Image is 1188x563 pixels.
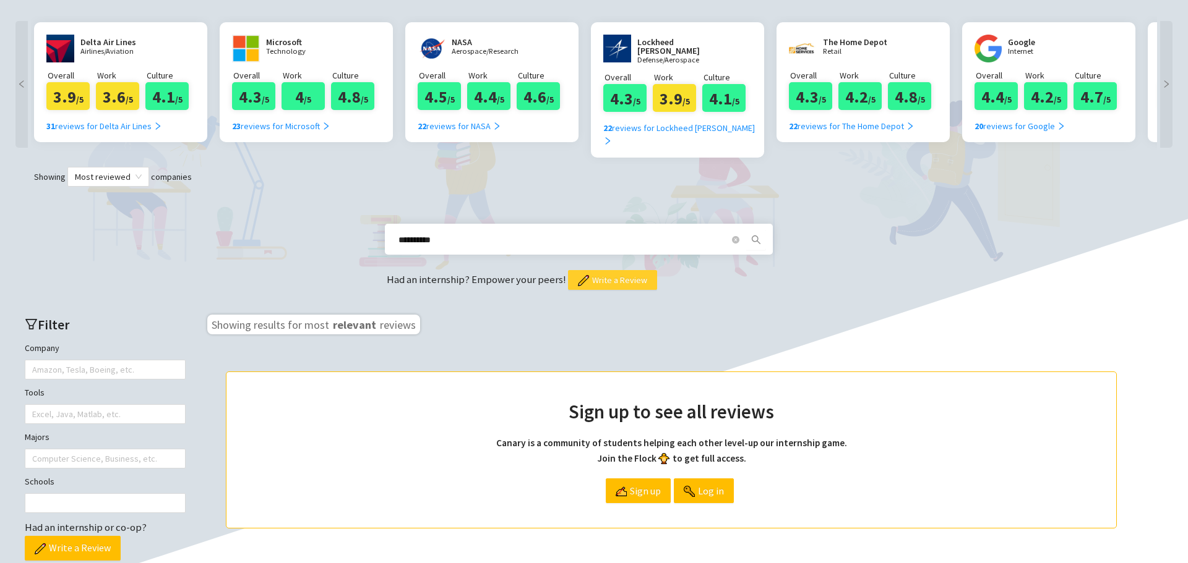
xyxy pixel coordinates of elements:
[702,84,746,112] div: 4.1
[153,122,162,130] span: right
[1054,94,1061,105] span: /5
[76,94,84,105] span: /5
[616,486,627,497] img: register.png
[603,122,612,133] b: 22
[15,80,28,88] span: left
[975,35,1002,62] img: google.com
[975,119,1065,133] div: reviews for Google
[75,167,142,186] span: Most reviewed
[605,70,653,84] p: Overall
[789,110,915,133] a: 22reviews for The Home Depot right
[790,69,838,82] p: Overall
[46,82,90,110] div: 3.9
[1057,122,1065,130] span: right
[48,69,96,82] p: Overall
[467,82,510,110] div: 4.4
[603,121,761,148] div: reviews for Lockheed [PERSON_NAME]
[232,35,260,62] img: www.microsoft.com
[637,56,730,64] p: Defense/Aerospace
[918,94,925,105] span: /5
[819,94,826,105] span: /5
[868,94,876,105] span: /5
[603,35,631,62] img: www.lockheedmartin.com
[1160,80,1173,88] span: right
[25,475,54,488] label: Schools
[732,236,739,243] span: close-circle
[637,38,730,55] h2: Lockheed [PERSON_NAME]
[682,96,690,107] span: /5
[262,94,269,105] span: /5
[1075,69,1123,82] p: Culture
[452,48,526,56] p: Aerospace/Research
[1025,69,1074,82] p: Work
[418,35,445,62] img: nasa.gov
[80,48,155,56] p: Airlines/Aviation
[633,96,640,107] span: /5
[975,121,983,132] b: 20
[698,479,724,502] span: Log in
[823,38,897,46] h2: The Home Depot
[387,273,568,286] span: Had an internship? Empower your peers!
[578,275,589,286] img: pencil.png
[1103,94,1111,105] span: /5
[840,69,888,82] p: Work
[1004,94,1012,105] span: /5
[35,543,46,554] img: pencil.png
[674,478,734,503] a: Log in
[12,167,1176,187] div: Showing companies
[97,69,145,82] p: Work
[789,121,798,132] b: 22
[789,119,915,133] div: reviews for The Home Depot
[332,69,381,82] p: Culture
[493,122,501,130] span: right
[46,110,162,133] a: 31reviews for Delta Air Lines right
[823,48,897,56] p: Retail
[838,82,882,110] div: 4.2
[889,69,937,82] p: Culture
[497,94,504,105] span: /5
[975,82,1018,110] div: 4.4
[207,315,420,334] h3: Showing results for most reviews
[232,119,330,133] div: reviews for Microsoft
[658,453,669,464] img: bird_front.png
[418,119,501,133] div: reviews for NASA
[447,94,455,105] span: /5
[283,69,331,82] p: Work
[418,82,461,110] div: 4.5
[654,70,702,84] p: Work
[418,110,501,133] a: 22reviews for NASA right
[232,82,275,110] div: 4.3
[251,397,1091,426] h2: Sign up to see all reviews
[704,70,752,84] p: Culture
[518,69,566,82] p: Culture
[468,69,517,82] p: Work
[32,407,35,421] input: Tools
[1008,38,1082,46] h2: Google
[452,38,526,46] h2: NASA
[517,82,560,110] div: 4.6
[888,82,931,110] div: 4.8
[46,121,55,132] b: 31
[331,82,374,110] div: 4.8
[266,38,340,46] h2: Microsoft
[80,38,155,46] h2: Delta Air Lines
[975,110,1065,133] a: 20reviews for Google right
[603,84,647,112] div: 4.3
[49,540,111,556] span: Write a Review
[145,82,189,110] div: 4.1
[147,69,195,82] p: Culture
[1008,48,1082,56] p: Internet
[25,318,38,331] span: filter
[906,122,915,130] span: right
[418,121,426,132] b: 22
[1074,82,1117,110] div: 4.7
[603,112,761,148] a: 22reviews for Lockheed [PERSON_NAME] right
[25,536,121,561] button: Write a Review
[175,94,183,105] span: /5
[25,341,59,355] label: Company
[976,69,1024,82] p: Overall
[789,82,832,110] div: 4.3
[568,270,657,290] button: Write a Review
[25,315,186,335] h2: Filter
[732,96,739,107] span: /5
